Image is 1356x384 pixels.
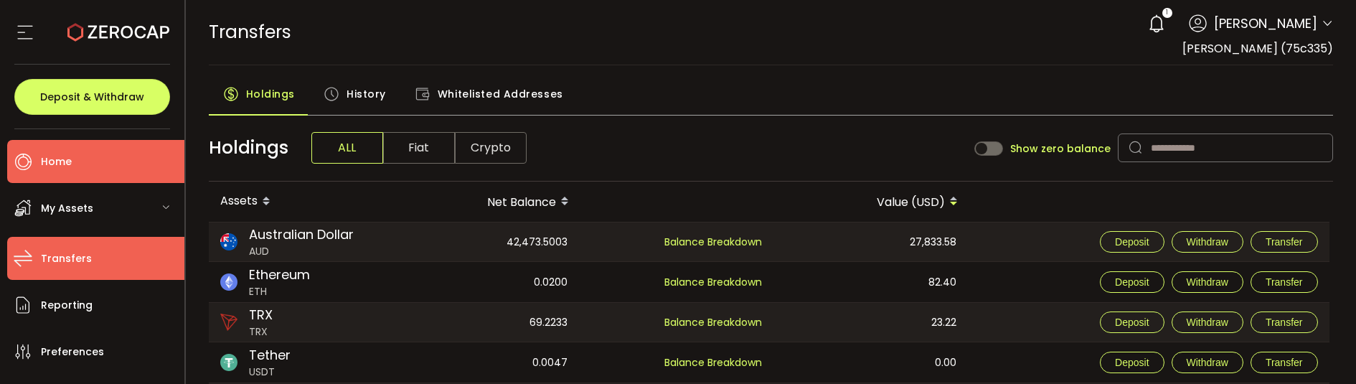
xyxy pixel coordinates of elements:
button: Transfer [1251,231,1318,253]
span: Deposit [1115,236,1149,248]
span: Fiat [383,132,455,164]
span: Home [41,151,72,172]
span: Withdraw [1187,276,1228,288]
img: aud_portfolio.svg [220,233,237,250]
button: Deposit & Withdraw [14,79,170,115]
button: Transfer [1251,271,1318,293]
span: Transfer [1266,317,1303,328]
button: Deposit [1100,231,1164,253]
span: Balance Breakdown [664,355,762,370]
iframe: Chat Widget [1284,315,1356,384]
button: Withdraw [1172,312,1243,333]
button: Withdraw [1172,271,1243,293]
span: USDT [249,365,291,380]
span: Crypto [455,132,527,164]
span: History [347,80,386,108]
span: Balance Breakdown [664,275,762,289]
span: [PERSON_NAME] [1214,14,1317,33]
button: Deposit [1100,312,1164,333]
img: eth_portfolio.svg [220,273,237,291]
span: Withdraw [1187,317,1228,328]
div: 82.40 [775,262,968,302]
span: TRX [249,324,273,339]
button: Deposit [1100,352,1164,373]
div: 27,833.58 [775,223,968,261]
button: Withdraw [1172,352,1243,373]
span: Balance Breakdown [664,315,762,329]
span: Reporting [41,295,93,316]
span: Deposit & Withdraw [40,92,144,102]
span: ETH [249,284,310,299]
span: Transfer [1266,236,1303,248]
div: 0.0047 [386,342,579,383]
button: Withdraw [1172,231,1243,253]
button: Transfer [1251,312,1318,333]
span: Transfer [1266,357,1303,368]
div: Assets [209,189,386,214]
div: 0.00 [775,342,968,383]
span: Withdraw [1187,236,1228,248]
span: Holdings [246,80,295,108]
div: 23.22 [775,303,968,342]
span: Transfer [1266,276,1303,288]
div: 0.0200 [386,262,579,302]
img: trx_portfolio.png [220,314,237,331]
button: Deposit [1100,271,1164,293]
span: Deposit [1115,276,1149,288]
div: 42,473.5003 [386,223,579,261]
span: Holdings [209,134,288,161]
span: Deposit [1115,317,1149,328]
button: Transfer [1251,352,1318,373]
span: [PERSON_NAME] (75c335) [1182,40,1333,57]
span: Whitelisted Addresses [438,80,563,108]
span: Transfers [41,248,92,269]
span: My Assets [41,198,93,219]
span: TRX [249,305,273,324]
span: Deposit [1115,357,1149,368]
span: 1 [1166,8,1168,18]
img: usdt_portfolio.svg [220,354,237,371]
span: Preferences [41,342,104,362]
span: Australian Dollar [249,225,354,244]
span: AUD [249,244,354,259]
span: Transfers [209,19,291,45]
span: Show zero balance [1010,144,1111,154]
div: Net Balance [386,189,580,214]
div: Value (USD) [775,189,969,214]
span: Balance Breakdown [664,235,762,249]
div: 69.2233 [386,303,579,342]
span: Tether [249,345,291,365]
span: Withdraw [1187,357,1228,368]
span: ALL [311,132,383,164]
span: Ethereum [249,265,310,284]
